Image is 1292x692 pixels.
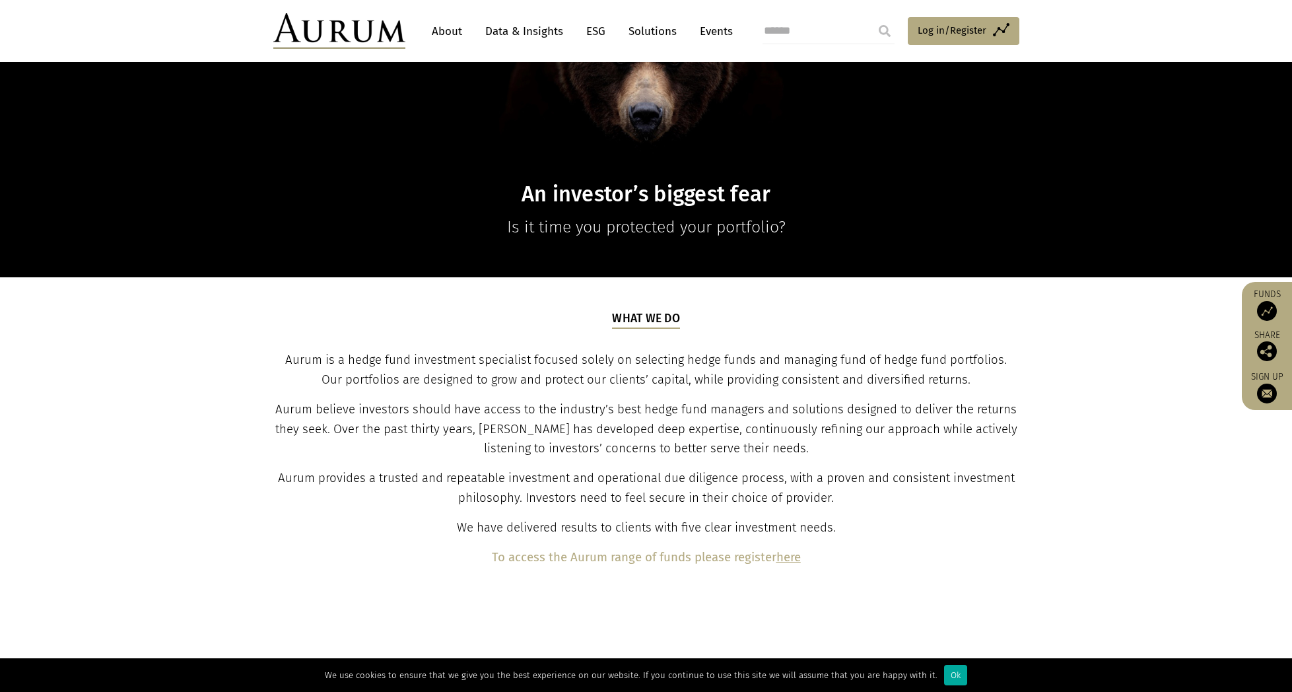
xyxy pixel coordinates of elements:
img: Access Funds [1257,301,1277,321]
a: Solutions [622,19,683,44]
div: Share [1248,331,1285,361]
img: Sign up to our newsletter [1257,384,1277,403]
a: here [776,550,801,565]
h5: What we do [612,310,680,329]
a: About [425,19,469,44]
p: Is it time you protected your portfolio? [391,214,901,240]
a: ESG [580,19,612,44]
img: Share this post [1257,341,1277,361]
b: To access the Aurum range of funds please register [492,550,776,565]
a: Events [693,19,733,44]
span: We have delivered results to clients with five clear investment needs. [457,520,836,535]
img: Aurum [273,13,405,49]
a: Funds [1248,289,1285,321]
span: Log in/Register [918,22,986,38]
span: Aurum is a hedge fund investment specialist focused solely on selecting hedge funds and managing ... [285,353,1007,387]
a: Data & Insights [479,19,570,44]
input: Submit [871,18,898,44]
div: Ok [944,665,967,685]
a: Sign up [1248,371,1285,403]
span: Aurum provides a trusted and repeatable investment and operational due diligence process, with a ... [278,471,1015,505]
h1: An investor’s biggest fear [391,182,901,207]
span: Aurum believe investors should have access to the industry’s best hedge fund managers and solutio... [275,402,1017,456]
a: Log in/Register [908,17,1019,45]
